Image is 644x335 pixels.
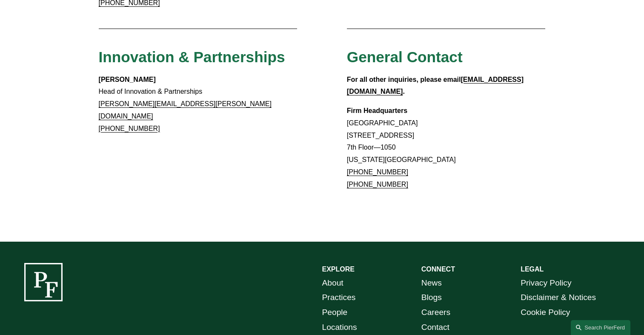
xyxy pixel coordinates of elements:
[99,76,156,83] strong: [PERSON_NAME]
[322,305,348,320] a: People
[571,320,630,335] a: Search this site
[322,320,357,335] a: Locations
[421,266,455,273] strong: CONNECT
[521,305,570,320] a: Cookie Policy
[99,74,298,135] p: Head of Innovation & Partnerships
[421,305,450,320] a: Careers
[521,290,596,305] a: Disclaimer & Notices
[347,76,461,83] strong: For all other inquiries, please email
[403,88,404,95] strong: .
[347,107,407,114] strong: Firm Headquarters
[347,181,408,188] a: [PHONE_NUMBER]
[347,105,546,191] p: [GEOGRAPHIC_DATA] [STREET_ADDRESS] 7th Floor—1050 [US_STATE][GEOGRAPHIC_DATA]
[421,276,442,291] a: News
[421,290,442,305] a: Blogs
[322,276,343,291] a: About
[322,290,356,305] a: Practices
[521,276,571,291] a: Privacy Policy
[99,49,285,65] span: Innovation & Partnerships
[347,49,463,65] span: General Contact
[347,168,408,176] a: [PHONE_NUMBER]
[521,266,544,273] strong: LEGAL
[322,266,355,273] strong: EXPLORE
[99,100,272,120] a: [PERSON_NAME][EMAIL_ADDRESS][PERSON_NAME][DOMAIN_NAME]
[421,320,449,335] a: Contact
[99,125,160,132] a: [PHONE_NUMBER]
